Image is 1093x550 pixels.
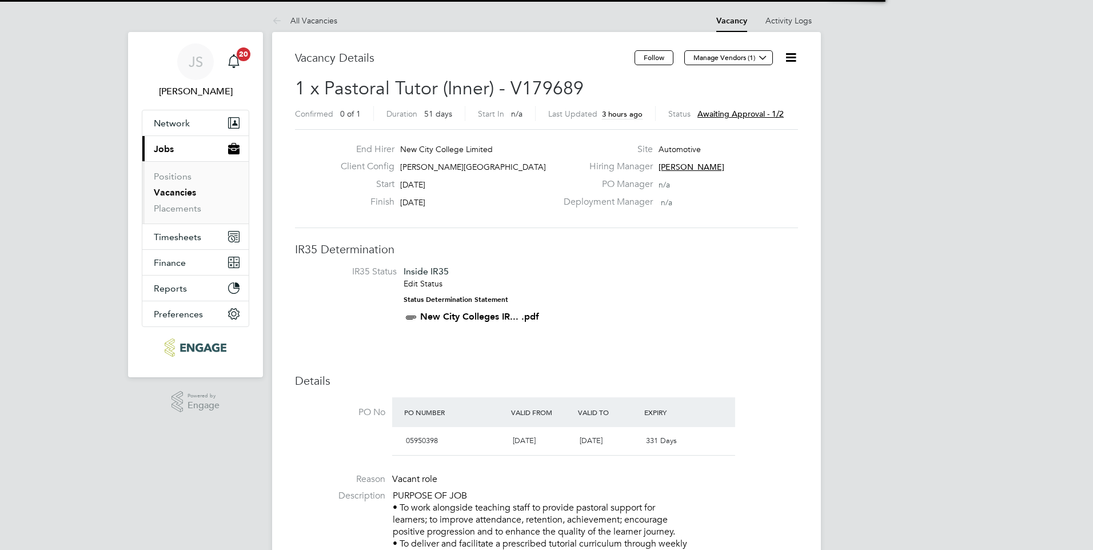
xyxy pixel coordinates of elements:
[557,144,653,156] label: Site
[635,50,673,65] button: Follow
[142,43,249,98] a: JS[PERSON_NAME]
[171,391,220,413] a: Powered byEngage
[154,283,187,294] span: Reports
[557,196,653,208] label: Deployment Manager
[154,309,203,320] span: Preferences
[641,402,708,423] div: Expiry
[659,162,724,172] span: [PERSON_NAME]
[580,436,603,445] span: [DATE]
[295,109,333,119] label: Confirmed
[400,162,546,172] span: [PERSON_NAME][GEOGRAPHIC_DATA]
[154,232,201,242] span: Timesheets
[401,402,508,423] div: PO Number
[332,144,394,156] label: End Hirer
[400,180,425,190] span: [DATE]
[716,16,747,26] a: Vacancy
[400,144,493,154] span: New City College Limited
[404,278,442,289] a: Edit Status
[404,266,449,277] span: Inside IR35
[765,15,812,26] a: Activity Logs
[602,109,643,119] span: 3 hours ago
[142,110,249,135] button: Network
[575,402,642,423] div: Valid To
[424,109,452,119] span: 51 days
[386,109,417,119] label: Duration
[142,250,249,275] button: Finance
[659,144,701,154] span: Automotive
[154,187,196,198] a: Vacancies
[142,161,249,224] div: Jobs
[154,144,174,154] span: Jobs
[128,32,263,377] nav: Main navigation
[340,109,361,119] span: 0 of 1
[154,257,186,268] span: Finance
[548,109,597,119] label: Last Updated
[668,109,691,119] label: Status
[165,338,226,357] img: ncclondon-logo-retina.png
[513,436,536,445] span: [DATE]
[684,50,773,65] button: Manage Vendors (1)
[142,136,249,161] button: Jobs
[142,85,249,98] span: Janet Smith
[154,118,190,129] span: Network
[332,161,394,173] label: Client Config
[272,15,337,26] a: All Vacancies
[295,490,385,502] label: Description
[478,109,504,119] label: Start In
[237,47,250,61] span: 20
[406,436,438,445] span: 05950398
[697,109,784,119] span: Awaiting approval - 1/2
[189,54,203,69] span: JS
[332,178,394,190] label: Start
[557,178,653,190] label: PO Manager
[295,77,584,99] span: 1 x Pastoral Tutor (Inner) - V179689
[508,402,575,423] div: Valid From
[154,203,201,214] a: Placements
[142,224,249,249] button: Timesheets
[332,196,394,208] label: Finish
[295,406,385,419] label: PO No
[295,473,385,485] label: Reason
[306,266,397,278] label: IR35 Status
[557,161,653,173] label: Hiring Manager
[420,311,539,322] a: New City Colleges IR... .pdf
[659,180,670,190] span: n/a
[142,276,249,301] button: Reports
[188,391,220,401] span: Powered by
[188,401,220,410] span: Engage
[295,242,798,257] h3: IR35 Determination
[222,43,245,80] a: 20
[154,171,192,182] a: Positions
[400,197,425,208] span: [DATE]
[661,197,672,208] span: n/a
[404,296,508,304] strong: Status Determination Statement
[392,473,437,485] span: Vacant role
[511,109,522,119] span: n/a
[142,301,249,326] button: Preferences
[646,436,677,445] span: 331 Days
[295,373,798,388] h3: Details
[142,338,249,357] a: Go to home page
[295,50,635,65] h3: Vacancy Details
